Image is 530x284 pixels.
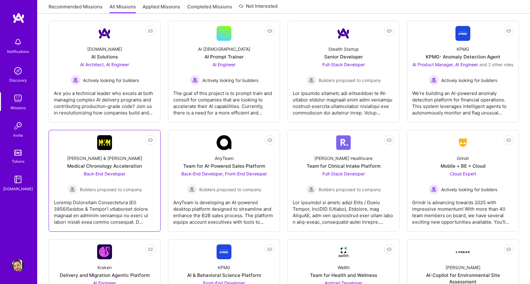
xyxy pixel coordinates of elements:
div: Tokens [12,158,24,165]
div: Loremip Dolorsitam Consectetura (E0 3856)Seddoe & Tempor’i utlaboreet dolore magnaal en adminim v... [54,194,155,225]
i: icon EyeClosed [387,28,392,33]
div: AnyTeam is developing an AI-powered desktop platform designed to streamline and enhance the B2B s... [173,194,275,225]
span: Actively looking for builders [441,186,497,193]
div: Team for Clinical Intake Platform [307,163,381,169]
i: icon EyeClosed [148,247,153,252]
span: AI Engineer [213,62,235,67]
span: Actively looking for builders [202,77,258,84]
span: Actively looking for builders [83,77,139,84]
div: AI & Behavioral Science Platform [187,272,261,278]
div: AI Solutions [91,54,118,60]
i: icon EyeClosed [506,28,511,33]
img: Builders proposed to company [306,184,316,194]
img: Builders proposed to company [306,75,316,85]
span: Actively looking for builders [441,77,497,84]
img: Company Logo [97,135,112,150]
img: Actively looking for builders [429,75,439,85]
div: [PERSON_NAME] [446,264,480,271]
a: All Missions [110,3,136,14]
div: Missions [11,105,26,111]
img: Company Logo [336,26,351,41]
img: bell [12,36,24,48]
div: [DOMAIN_NAME] [87,46,122,52]
span: Full-Stack Developer [322,171,365,176]
i: icon EyeClosed [267,247,272,252]
i: icon EyeClosed [387,247,392,252]
div: Are you a technical leader who excels at both managing complex AI delivery programs and contribut... [54,85,155,116]
span: and 2 other roles [479,62,513,67]
div: Grindr [457,155,469,161]
img: Actively looking for builders [71,75,80,85]
a: Not Interested [239,2,278,14]
img: Company Logo [97,26,112,41]
div: Senior Developer [324,54,363,60]
a: Applied Missions [143,3,180,14]
i: icon EyeClosed [267,138,272,143]
div: Mobile + BE + Cloud [441,163,485,169]
img: Company Logo [97,244,112,259]
span: Full-Stack Developer [322,62,365,67]
img: guide book [12,173,24,186]
div: AnyTeam [215,155,234,161]
a: Recommended Missions [49,3,102,14]
div: We're building an AI-powered anomaly detection platform for financial operations. This system lev... [412,85,514,116]
span: Cloud Expert [450,171,476,176]
img: Invite [12,120,24,132]
div: Lor ipsumdol si ametc adipi Elits / Doeiu Tempor, InciDID (Utlabo), Etdolore, mag AliquAE, adm ve... [293,194,394,225]
div: Discovery [9,77,27,84]
div: Stealth Startup [328,46,359,52]
img: Company Logo [455,137,470,148]
img: Company Logo [336,244,351,259]
img: logo [12,12,25,24]
img: Actively looking for builders [190,75,200,85]
span: Builders proposed to company [199,186,261,193]
i: icon EyeClosed [148,28,153,33]
div: Wellth [338,264,350,271]
i: icon EyeClosed [506,138,511,143]
div: Kraken [97,264,112,271]
div: Team for AI-Powered Sales Platform [183,163,265,169]
div: The goal of this project is to prompt train and consult for companies that are looking to acceler... [173,85,275,116]
span: AI Architect, AI Engineer [80,62,129,67]
img: User Avatar [12,259,24,272]
span: Back-End Developer [84,171,125,176]
i: icon EyeClosed [387,138,392,143]
div: KPMG- Anomaly Detection Agent [426,54,500,60]
img: Company Logo [217,135,231,150]
span: Builders proposed to company [319,77,381,84]
img: Company Logo [217,244,231,259]
i: icon EyeClosed [148,138,153,143]
img: Builders proposed to company [187,184,197,194]
div: KPMG [218,264,230,271]
img: Company Logo [336,135,351,150]
span: AI Product Manager, AI Engineer [412,62,478,67]
div: [PERSON_NAME] Healthcare [314,155,373,161]
div: AI Prompt Trainer [205,54,244,60]
img: Actively looking for builders [429,184,439,194]
img: discovery [12,65,24,77]
span: Builders proposed to company [319,186,381,193]
i: icon EyeClosed [267,28,272,33]
div: [PERSON_NAME] & [PERSON_NAME] [67,155,142,161]
div: Grindr is advancing towards 2025 with impressive momentum! With more than 40 team members on boar... [412,194,514,225]
div: [DOMAIN_NAME] [3,186,33,192]
div: AI [DEMOGRAPHIC_DATA] [198,46,250,52]
span: Back-End Developer, Front-End Developer [181,171,267,176]
img: tokens [14,150,22,156]
div: Invite [13,132,23,139]
div: Delivery and Migration Agentic Platform [60,272,150,278]
a: Completed Missions [187,3,232,14]
span: Builders proposed to company [80,186,142,193]
img: Builders proposed to company [67,184,77,194]
img: Company Logo [455,26,470,41]
img: Company Logo [455,244,470,259]
div: Team for Health and Wellness [310,272,377,278]
div: KPMG [457,46,469,52]
div: Notifications [7,48,29,55]
div: Medical Chronology Acceleration [67,163,142,169]
img: teamwork [12,92,24,105]
i: icon EyeClosed [506,247,511,252]
div: Lor ipsumdo sitametc adi elitseddoei te IN-utlabor etdolor magnaali enim admi veniamqu nostrud-ex... [293,85,394,116]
